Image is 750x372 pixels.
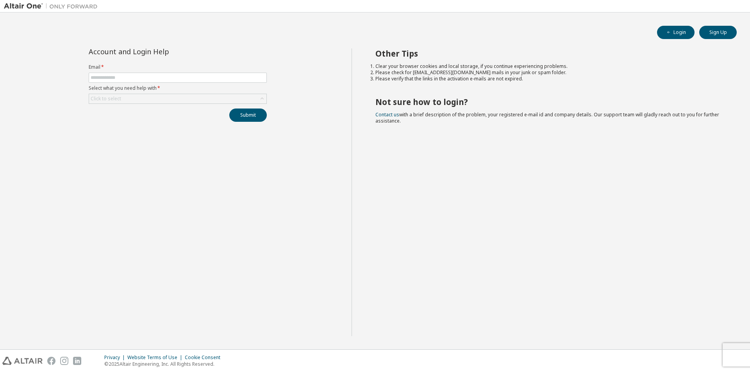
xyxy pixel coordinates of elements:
span: with a brief description of the problem, your registered e-mail id and company details. Our suppo... [375,111,719,124]
div: Account and Login Help [89,48,231,55]
img: facebook.svg [47,357,55,365]
button: Login [657,26,695,39]
img: linkedin.svg [73,357,81,365]
div: Click to select [91,96,121,102]
label: Email [89,64,267,70]
li: Clear your browser cookies and local storage, if you continue experiencing problems. [375,63,723,69]
h2: Other Tips [375,48,723,59]
button: Submit [229,109,267,122]
a: Contact us [375,111,399,118]
label: Select what you need help with [89,85,267,91]
img: Altair One [4,2,102,10]
img: altair_logo.svg [2,357,43,365]
div: Cookie Consent [185,354,225,361]
div: Privacy [104,354,127,361]
div: Click to select [89,94,266,103]
li: Please verify that the links in the activation e-mails are not expired. [375,76,723,82]
button: Sign Up [699,26,737,39]
h2: Not sure how to login? [375,97,723,107]
li: Please check for [EMAIL_ADDRESS][DOMAIN_NAME] mails in your junk or spam folder. [375,69,723,76]
img: instagram.svg [60,357,68,365]
div: Website Terms of Use [127,354,185,361]
p: © 2025 Altair Engineering, Inc. All Rights Reserved. [104,361,225,367]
